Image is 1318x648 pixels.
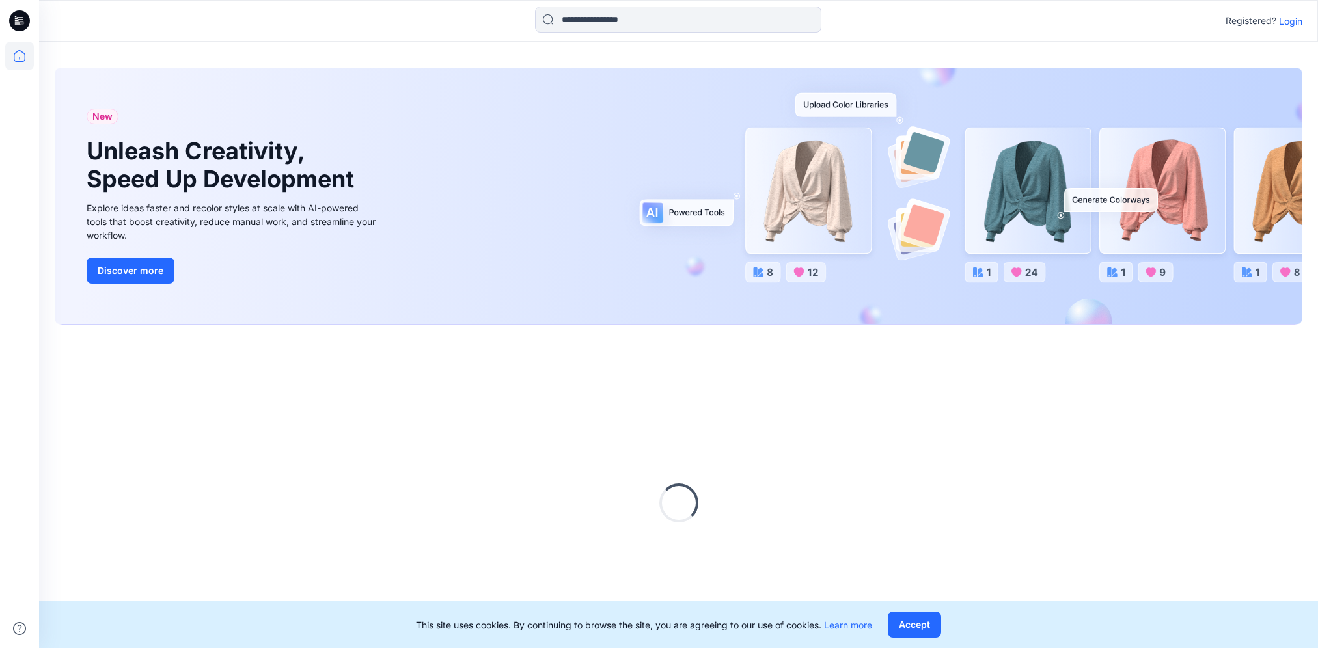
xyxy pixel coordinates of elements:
span: New [92,109,113,124]
a: Discover more [87,258,379,284]
button: Discover more [87,258,174,284]
div: Explore ideas faster and recolor styles at scale with AI-powered tools that boost creativity, red... [87,201,379,242]
h1: Unleash Creativity, Speed Up Development [87,137,360,193]
button: Accept [888,612,941,638]
p: This site uses cookies. By continuing to browse the site, you are agreeing to our use of cookies. [416,618,872,632]
a: Learn more [824,619,872,630]
p: Registered? [1226,13,1276,29]
p: Login [1279,14,1302,28]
